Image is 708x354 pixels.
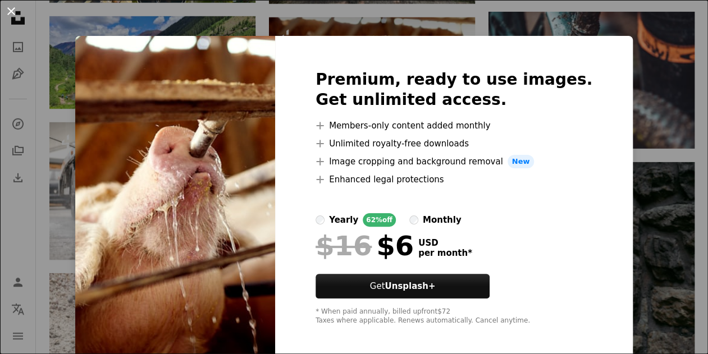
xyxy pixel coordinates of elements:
li: Members-only content added monthly [316,119,592,132]
div: yearly [329,213,358,227]
span: $16 [316,231,372,260]
div: monthly [423,213,462,227]
h2: Premium, ready to use images. Get unlimited access. [316,70,592,110]
li: Image cropping and background removal [316,155,592,168]
span: USD [418,238,472,248]
span: per month * [418,248,472,258]
strong: Unsplash+ [385,281,435,291]
div: $6 [316,231,414,260]
input: yearly62%off [316,215,325,224]
span: New [508,155,535,168]
li: Unlimited royalty-free downloads [316,137,592,150]
div: 62% off [363,213,396,227]
div: * When paid annually, billed upfront $72 Taxes where applicable. Renews automatically. Cancel any... [316,307,592,325]
button: GetUnsplash+ [316,274,490,298]
input: monthly [409,215,418,224]
li: Enhanced legal protections [316,173,592,186]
